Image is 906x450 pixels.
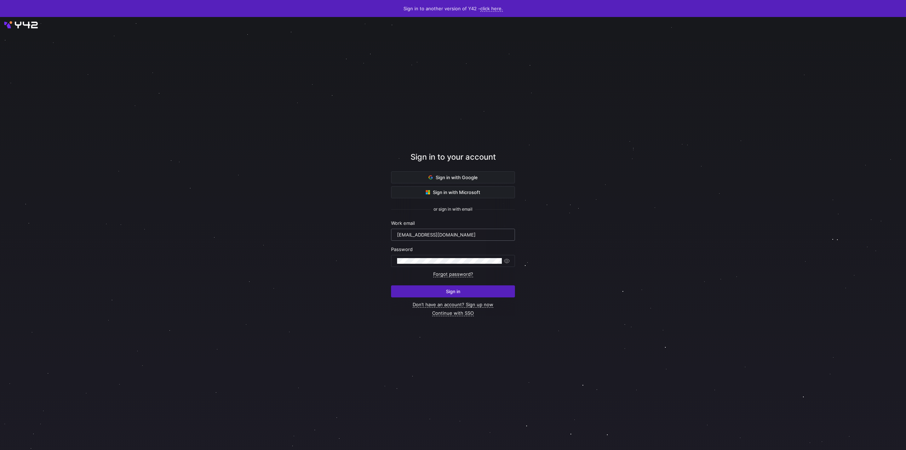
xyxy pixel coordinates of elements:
[446,289,460,294] span: Sign in
[391,220,415,226] span: Work email
[480,6,503,12] a: click here.
[429,175,478,180] span: Sign in with Google
[426,189,480,195] span: Sign in with Microsoft
[391,151,515,171] div: Sign in to your account
[391,186,515,198] button: Sign in with Microsoft
[391,246,413,252] span: Password
[433,271,473,277] a: Forgot password?
[391,171,515,183] button: Sign in with Google
[434,207,472,212] span: or sign in with email
[391,285,515,297] button: Sign in
[413,302,493,308] a: Don’t have an account? Sign up now
[432,310,474,316] a: Continue with SSO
